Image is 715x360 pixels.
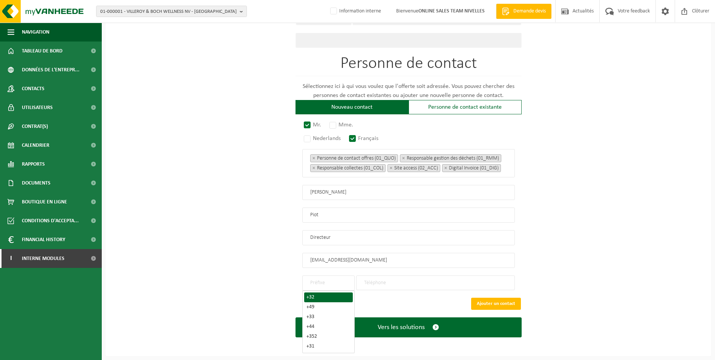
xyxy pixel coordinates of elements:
[306,305,351,310] div: +49
[312,166,315,170] span: ×
[22,174,51,192] span: Documents
[22,60,80,79] span: Données de l'entrepr...
[302,120,323,130] label: Mr.
[302,133,343,144] label: Nederlands
[295,33,522,48] input: Unité d'exploitation
[471,298,521,310] button: Ajouter un contact
[418,8,485,14] strong: ONLINE SALES TEAM NIVELLES
[22,136,49,155] span: Calendrier
[22,192,67,211] span: Boutique en ligne
[511,8,548,15] span: Demande devis
[22,79,44,98] span: Contacts
[402,157,405,160] span: ×
[348,133,381,144] label: Français
[22,42,63,60] span: Tableau de bord
[306,295,351,300] div: +32
[390,166,392,170] span: ×
[302,253,515,268] input: E-mail
[400,154,501,162] li: Responsable gestion des déchets (01_RMM)
[22,211,79,230] span: Conditions d'accepta...
[8,249,14,268] span: I
[312,157,315,160] span: ×
[22,98,53,117] span: Utilisateurs
[310,154,398,162] li: Personne de contact offres (01_QUO)
[378,323,425,331] span: Vers les solutions
[409,100,522,114] div: Personne de contact existante
[295,55,522,76] h1: Personne de contact
[100,6,237,17] span: 01-000001 - VILLEROY & BOCH WELLNESS NV - [GEOGRAPHIC_DATA]
[310,164,386,172] li: Responsable collectes (01_COL)
[442,164,501,172] li: Digital Invoice (01_DIG)
[22,23,49,42] span: Navigation
[328,120,355,130] label: Mme.
[295,100,409,114] div: Nouveau contact
[295,82,522,100] p: Sélectionnez ici à qui vous voulez que l'offerte soit adressée. Vous pouvez chercher des personne...
[356,275,515,290] input: Téléphone
[22,230,65,249] span: Financial History
[295,317,522,337] button: Vers les solutions
[444,166,447,170] span: ×
[302,275,355,291] input: Préfixe
[329,6,381,17] label: Information interne
[306,344,351,349] div: +31
[22,249,64,268] span: Interne modules
[22,117,48,136] span: Contrat(s)
[306,314,351,320] div: +33
[302,230,515,245] input: Fonction
[22,155,45,174] span: Rapports
[496,4,551,19] a: Demande devis
[387,164,440,172] li: Site access (02_ACC)
[302,185,515,200] input: Prénom
[306,334,351,339] div: +352
[302,208,515,223] input: Nom de famille
[306,324,351,329] div: +44
[96,6,247,17] button: 01-000001 - VILLEROY & BOCH WELLNESS NV - [GEOGRAPHIC_DATA]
